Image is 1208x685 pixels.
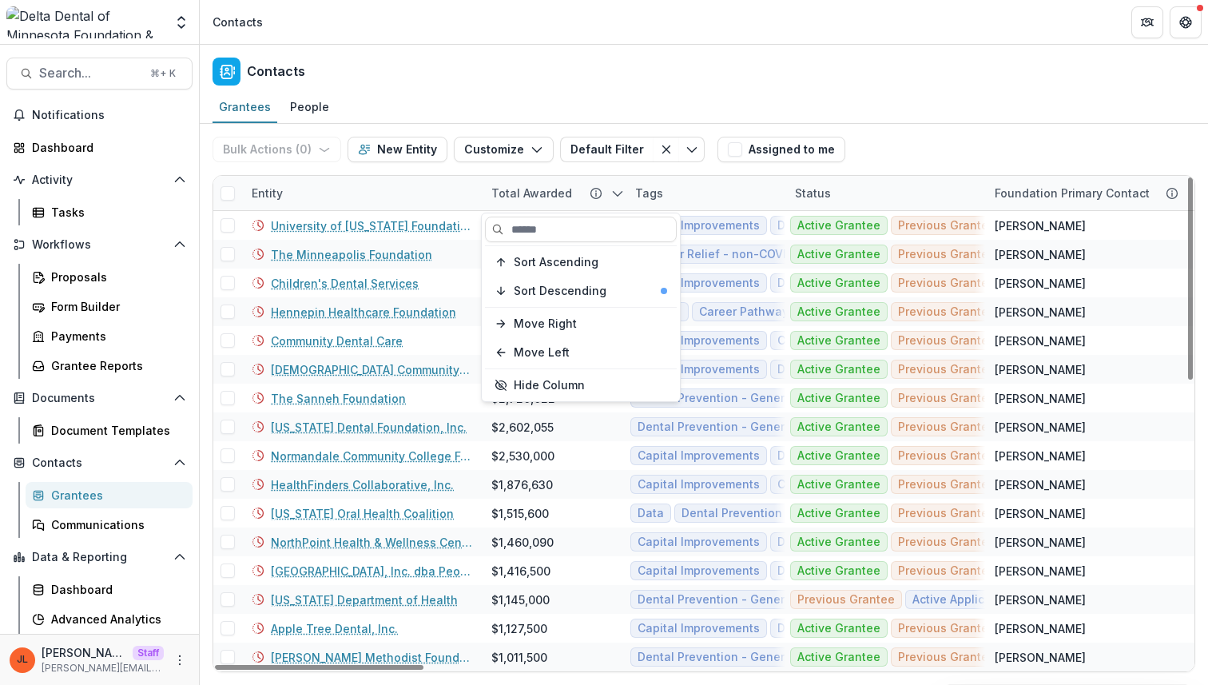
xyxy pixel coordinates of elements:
[797,507,880,520] span: Active Grantee
[638,219,760,233] span: Capital Improvements
[797,219,880,233] span: Active Grantee
[485,311,677,337] button: Move Right
[638,564,760,578] span: Capital Improvements
[39,66,141,81] span: Search...
[995,563,1086,579] div: [PERSON_NAME]
[6,450,193,476] button: Open Contacts
[51,204,180,221] div: Tasks
[51,611,180,627] div: Advanced Analytics
[32,456,167,470] span: Contacts
[995,419,1086,436] div: [PERSON_NAME]
[898,420,995,434] span: Previous Grantee
[995,390,1086,407] div: [PERSON_NAME]
[638,507,664,520] span: Data
[485,249,677,275] button: Sort Ascending
[482,176,626,210] div: Total Awarded
[51,298,180,315] div: Form Builder
[26,576,193,603] a: Dashboard
[17,655,28,665] div: Jeanne Locker
[271,419,467,436] a: [US_STATE] Dental Foundation, Inc.
[51,269,180,285] div: Proposals
[985,176,1185,210] div: Foundation Primary Contact
[271,304,456,321] a: Hennepin Healthcare Foundation
[1131,6,1163,38] button: Partners
[271,649,472,666] a: [PERSON_NAME] Methodist Foundation dba Vivie Foundation
[797,334,880,348] span: Active Grantee
[785,185,840,201] div: Status
[271,361,472,378] a: [DEMOGRAPHIC_DATA] Community Clinic
[26,199,193,225] a: Tasks
[6,58,193,90] button: Search...
[133,646,164,660] p: Staff
[699,305,795,319] span: Career Pathways
[485,372,677,398] button: Hide Column
[995,333,1086,349] div: [PERSON_NAME]
[638,622,760,635] span: Capital Improvements
[271,390,406,407] a: The Sanneh Foundation
[1170,6,1202,38] button: Get Help
[797,392,880,405] span: Active Grantee
[797,420,880,434] span: Active Grantee
[271,563,472,579] a: [GEOGRAPHIC_DATA], Inc. dba People's Center Clinics & Services
[271,620,398,637] a: Apple Tree Dental, Inc.
[213,95,277,118] div: Grantees
[985,185,1159,201] div: Foundation Primary Contact
[491,419,554,436] div: $2,602,055
[679,137,705,162] button: Toggle menu
[271,333,403,349] a: Community Dental Care
[797,651,880,664] span: Active Grantee
[32,392,167,405] span: Documents
[284,95,336,118] div: People
[638,420,795,434] span: Dental Prevention - General
[6,102,193,128] button: Notifications
[898,363,995,376] span: Previous Grantee
[271,217,472,234] a: University of [US_STATE] Foundation
[213,14,263,30] div: Contacts
[482,185,582,201] div: Total Awarded
[717,137,845,162] button: Assigned to me
[32,173,167,187] span: Activity
[898,507,995,520] span: Previous Grantee
[6,544,193,570] button: Open Data & Reporting
[170,6,193,38] button: Open entity switcher
[898,478,995,492] span: Previous Grantee
[51,487,180,504] div: Grantees
[638,334,760,348] span: Capital Improvements
[797,536,880,549] span: Active Grantee
[485,340,677,365] button: Move Left
[271,246,432,263] a: The Minneapolis Foundation
[654,137,679,162] button: Clear filter
[26,352,193,379] a: Grantee Reports
[995,246,1086,263] div: [PERSON_NAME]
[491,448,554,464] div: $2,530,000
[797,305,880,319] span: Active Grantee
[797,277,880,290] span: Active Grantee
[26,264,193,290] a: Proposals
[26,606,193,632] a: Advanced Analytics
[213,137,341,162] button: Bulk Actions (0)
[638,478,760,492] span: Capital Improvements
[6,385,193,411] button: Open Documents
[797,593,895,607] span: Previous Grantee
[995,448,1086,464] div: [PERSON_NAME]
[995,304,1086,321] div: [PERSON_NAME]
[51,581,180,598] div: Dashboard
[247,64,305,79] h2: Contacts
[626,185,673,201] div: Tags
[271,476,454,493] a: HealthFinders Collaborative, Inc.
[6,6,164,38] img: Delta Dental of Minnesota Foundation & Community Giving logo
[626,176,785,210] div: Tags
[898,277,995,290] span: Previous Grantee
[26,482,193,508] a: Grantees
[491,476,553,493] div: $1,876,630
[797,248,880,261] span: Active Grantee
[560,137,654,162] button: Default Filter
[785,176,985,210] div: Status
[32,139,180,156] div: Dashboard
[898,392,995,405] span: Previous Grantee
[797,478,880,492] span: Active Grantee
[485,278,677,304] button: Sort Descending
[995,275,1086,292] div: [PERSON_NAME]
[638,277,760,290] span: Capital Improvements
